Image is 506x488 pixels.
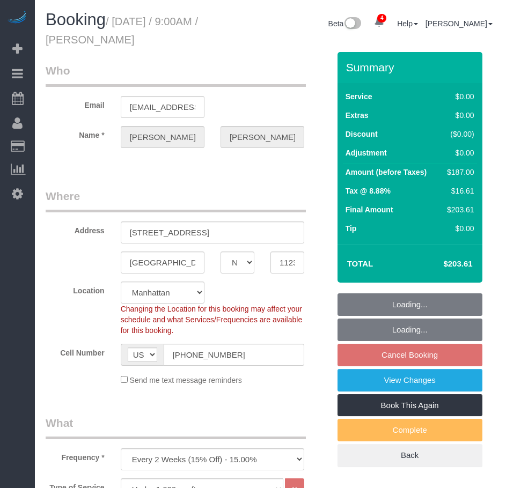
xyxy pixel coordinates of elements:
div: $0.00 [443,223,474,234]
div: $0.00 [443,110,474,121]
input: First Name [121,126,204,148]
label: Extras [346,110,369,121]
label: Frequency * [38,448,113,463]
span: 4 [377,14,386,23]
strong: Total [347,259,373,268]
legend: Who [46,63,306,87]
legend: What [46,415,306,439]
label: Cell Number [38,344,113,358]
span: Send me text message reminders [130,376,242,385]
input: City [121,252,204,273]
legend: Where [46,188,306,212]
label: Discount [346,129,378,139]
a: 4 [369,11,390,34]
a: [PERSON_NAME] [426,19,493,28]
input: Last Name [221,126,304,148]
div: $187.00 [443,167,474,178]
label: Tip [346,223,357,234]
label: Final Amount [346,204,393,215]
div: $203.61 [443,204,474,215]
span: Booking [46,10,106,29]
div: ($0.00) [443,129,474,139]
input: Cell Number [164,344,304,366]
input: Email [121,96,204,118]
label: Email [38,96,113,110]
label: Address [38,221,113,236]
img: Automaid Logo [6,11,28,26]
h3: Summary [346,61,477,73]
a: Help [397,19,418,28]
label: Adjustment [346,147,387,158]
a: Beta [328,19,362,28]
label: Name * [38,126,113,141]
div: $16.61 [443,186,474,196]
input: Zip Code [270,252,304,273]
label: Amount (before Taxes) [346,167,427,178]
a: View Changes [338,369,482,391]
label: Location [38,282,113,296]
label: Tax @ 8.88% [346,186,391,196]
div: $0.00 [443,147,474,158]
img: New interface [343,17,361,31]
small: / [DATE] / 9:00AM / [PERSON_NAME] [46,16,198,46]
div: $0.00 [443,91,474,102]
a: Back [338,444,482,467]
h4: $203.61 [411,260,472,269]
span: Changing the Location for this booking may affect your schedule and what Services/Frequencies are... [121,305,303,335]
a: Book This Again [338,394,482,417]
label: Service [346,91,372,102]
